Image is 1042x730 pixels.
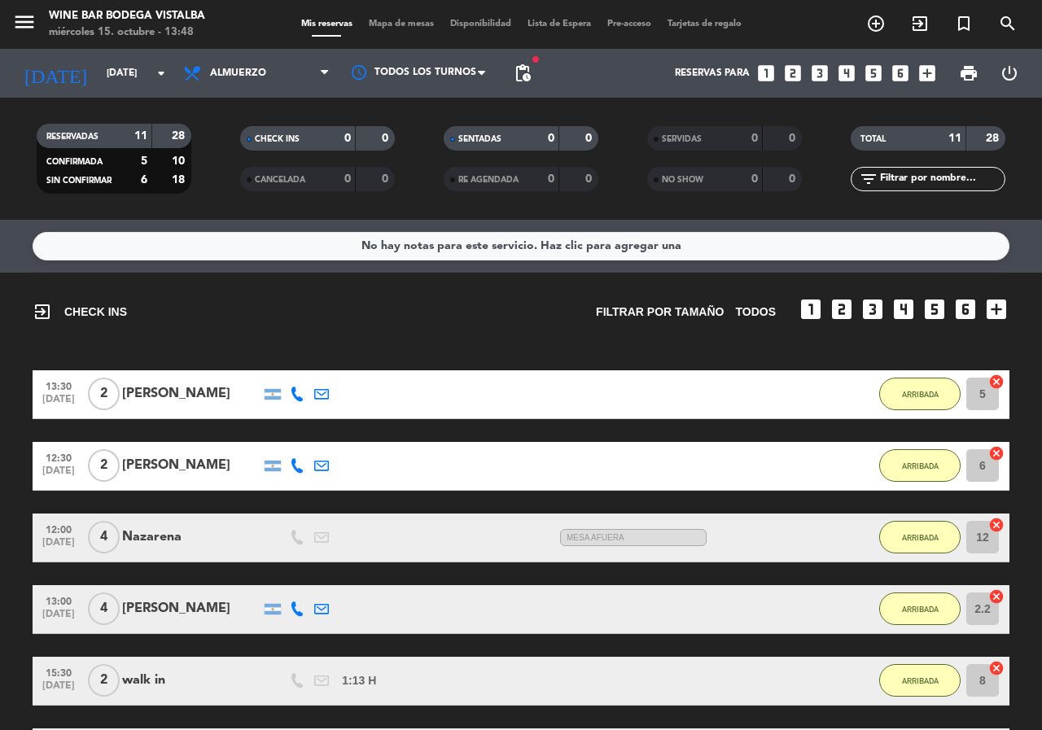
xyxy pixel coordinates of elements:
[902,605,939,614] span: ARRIBADA
[172,155,188,167] strong: 10
[809,63,830,84] i: looks_3
[12,10,37,40] button: menu
[382,173,392,185] strong: 0
[659,20,750,28] span: Tarjetas de regalo
[38,591,79,610] span: 13:00
[46,158,103,166] span: CONFIRMADA
[33,302,127,321] span: CHECK INS
[922,296,948,322] i: looks_5
[122,598,260,619] div: [PERSON_NAME]
[948,133,961,144] strong: 11
[798,296,824,322] i: looks_one
[141,174,147,186] strong: 6
[38,466,79,484] span: [DATE]
[38,609,79,627] span: [DATE]
[458,135,501,143] span: SENTADAS
[548,173,554,185] strong: 0
[442,20,519,28] span: Disponibilidad
[38,537,79,556] span: [DATE]
[38,680,79,699] span: [DATE]
[141,155,147,167] strong: 5
[836,63,857,84] i: looks_4
[902,676,939,685] span: ARRIBADA
[959,63,979,83] span: print
[859,169,878,189] i: filter_list
[122,527,260,548] div: Nazarena
[46,177,112,185] span: SIN CONFIRMAR
[458,176,519,184] span: RE AGENDADA
[12,55,99,91] i: [DATE]
[88,592,120,625] span: 4
[866,14,886,33] i: add_circle_outline
[1000,63,1019,83] i: power_settings_new
[662,176,703,184] span: NO SHOW
[879,664,961,697] button: ARRIBADA
[513,63,532,83] span: pending_actions
[890,63,911,84] i: looks_6
[879,592,961,625] button: ARRIBADA
[361,20,442,28] span: Mapa de mesas
[210,68,266,79] span: Almuerzo
[134,130,147,142] strong: 11
[902,533,939,542] span: ARRIBADA
[829,296,855,322] i: looks_two
[172,174,188,186] strong: 18
[585,133,595,144] strong: 0
[49,8,205,24] div: Wine Bar Bodega Vistalba
[863,63,884,84] i: looks_5
[902,390,939,399] span: ARRIBADA
[789,133,799,144] strong: 0
[122,670,260,691] div: walk in
[531,55,541,64] span: fiber_manual_record
[860,135,886,143] span: TOTAL
[755,63,777,84] i: looks_one
[49,24,205,41] div: miércoles 15. octubre - 13:48
[38,394,79,413] span: [DATE]
[361,237,681,256] div: No hay notas para este servicio. Haz clic para agregar una
[560,529,707,546] span: MESA AFUERA
[172,130,188,142] strong: 28
[917,63,938,84] i: add_box
[789,173,799,185] strong: 0
[662,135,702,143] span: SERVIDAS
[879,521,961,553] button: ARRIBADA
[735,303,776,321] span: TODOS
[988,445,1005,461] i: cancel
[293,20,361,28] span: Mis reservas
[954,14,974,33] i: turned_in_not
[38,448,79,466] span: 12:30
[879,449,961,482] button: ARRIBADA
[596,303,724,321] span: Filtrar por tamaño
[342,671,376,690] span: 1:13 H
[988,660,1005,676] i: cancel
[12,10,37,34] i: menu
[952,296,979,322] i: looks_6
[751,173,758,185] strong: 0
[519,20,599,28] span: Lista de Espera
[88,378,120,410] span: 2
[382,133,392,144] strong: 0
[122,455,260,476] div: [PERSON_NAME]
[860,296,886,322] i: looks_3
[599,20,659,28] span: Pre-acceso
[986,133,1002,144] strong: 28
[344,173,351,185] strong: 0
[88,664,120,697] span: 2
[675,68,750,79] span: Reservas para
[255,176,305,184] span: CANCELADA
[988,517,1005,533] i: cancel
[910,14,930,33] i: exit_to_app
[988,588,1005,605] i: cancel
[989,49,1030,98] div: LOG OUT
[151,63,171,83] i: arrow_drop_down
[878,170,1005,188] input: Filtrar por nombre...
[782,63,803,84] i: looks_two
[33,302,52,321] i: exit_to_app
[548,133,554,144] strong: 0
[879,378,961,410] button: ARRIBADA
[902,461,939,470] span: ARRIBADA
[46,133,99,141] span: RESERVADAS
[38,376,79,395] span: 13:30
[88,449,120,482] span: 2
[998,14,1018,33] i: search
